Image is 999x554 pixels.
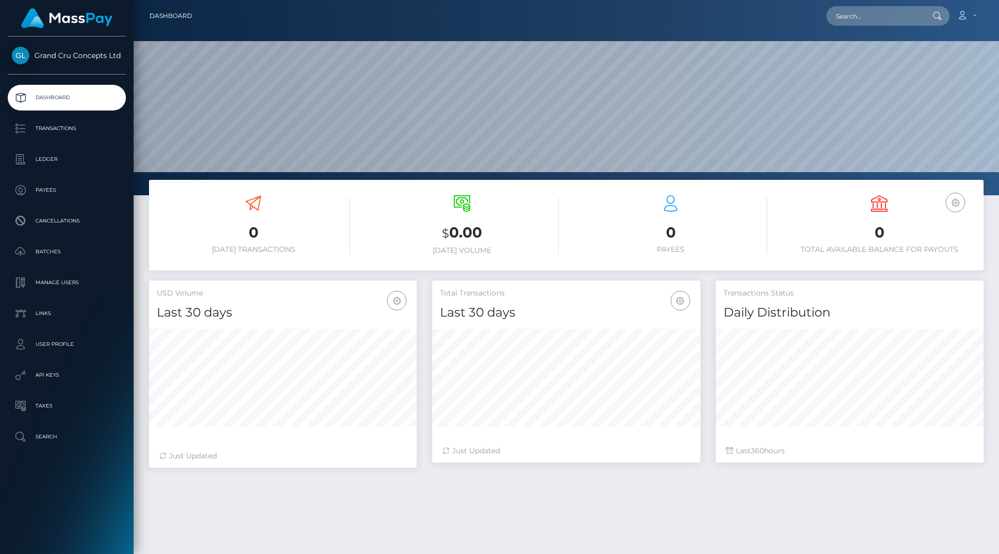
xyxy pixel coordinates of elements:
h6: [DATE] Transactions [157,245,350,254]
p: Dashboard [12,90,122,105]
a: Ledger [8,146,126,172]
h3: 0 [574,223,767,243]
p: Payees [12,182,122,198]
p: Taxes [12,398,122,414]
a: Transactions [8,116,126,141]
a: API Keys [8,362,126,388]
h4: Last 30 days [157,304,409,322]
small: $ [442,226,449,241]
p: Ledger [12,152,122,167]
h5: USD Volume [157,288,409,299]
a: Links [8,301,126,326]
a: Batches [8,239,126,265]
h3: 0.00 [365,223,559,244]
div: Last hours [726,446,973,456]
p: Batches [12,244,122,260]
p: API Keys [12,367,122,383]
div: Just Updated [159,451,406,461]
img: Grand Cru Concepts Ltd [12,47,29,64]
p: Links [12,306,122,321]
h6: Payees [574,245,767,254]
h5: Transactions Status [724,288,976,299]
h3: 0 [783,223,976,243]
span: 360 [751,446,764,455]
a: Taxes [8,393,126,419]
h3: 0 [157,223,350,243]
a: Search [8,424,126,450]
h6: Total Available Balance for Payouts [783,245,976,254]
a: Dashboard [150,5,192,27]
p: Transactions [12,121,122,136]
h6: [DATE] Volume [365,246,559,255]
input: Search... [826,6,923,26]
a: User Profile [8,331,126,357]
p: Cancellations [12,213,122,229]
p: Manage Users [12,275,122,290]
div: Just Updated [442,446,690,456]
a: Cancellations [8,208,126,234]
h5: Total Transactions [440,288,692,299]
img: MassPay Logo [21,8,113,28]
a: Dashboard [8,85,126,110]
p: Search [12,429,122,445]
a: Manage Users [8,270,126,296]
span: Grand Cru Concepts Ltd [8,51,126,60]
a: Payees [8,177,126,203]
p: User Profile [12,337,122,352]
h4: Daily Distribution [724,304,976,322]
h4: Last 30 days [440,304,692,322]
